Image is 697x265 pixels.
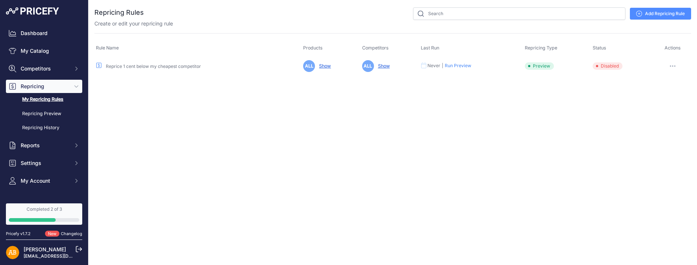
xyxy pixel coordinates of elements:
div: Completed 2 of 3 [9,206,79,212]
a: [PERSON_NAME] [24,246,66,252]
a: Repricing Preview [6,107,82,120]
div: Never [427,63,441,69]
span: Competitors [21,65,69,72]
div: | [441,63,444,69]
span: Status [593,45,606,51]
button: Competitors [6,62,82,75]
p: Create or edit your repricing rule [94,20,173,27]
a: Show [375,63,390,69]
span: Competitors [362,45,389,51]
a: Completed 2 of 3 [6,203,82,225]
a: Changelog [61,231,82,236]
button: Repricing [6,80,82,93]
button: Run Preview [445,63,471,69]
a: Reprice 1 cent below my cheapest competitor [106,63,201,69]
button: Settings [6,156,82,170]
a: Repricing History [6,121,82,134]
a: My Catalog [6,44,82,58]
input: Search [413,7,625,20]
h2: Repricing Rules [94,7,144,18]
span: Repricing [21,83,69,90]
span: Rule Name [96,45,119,51]
nav: Sidebar [6,27,82,245]
span: Repricing Type [525,45,557,51]
span: Disabled [593,62,623,70]
a: Dashboard [6,27,82,40]
img: Pricefy Logo [6,7,59,15]
span: Last Run [421,45,439,51]
a: Show [316,63,331,69]
span: Settings [21,159,69,167]
a: [EMAIL_ADDRESS][DOMAIN_NAME] [24,253,101,259]
span: Products [303,45,323,51]
span: Preview [525,62,554,70]
a: My Repricing Rules [6,93,82,106]
span: My Account [21,177,69,185]
span: ALL [362,60,374,72]
span: ALL [303,60,315,72]
span: New [45,231,59,237]
span: Reports [21,142,69,149]
a: Add Repricing Rule [630,8,691,20]
button: Reports [6,139,82,152]
span: Actions [665,45,681,51]
button: My Account [6,174,82,187]
div: Pricefy v1.7.2 [6,231,31,237]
